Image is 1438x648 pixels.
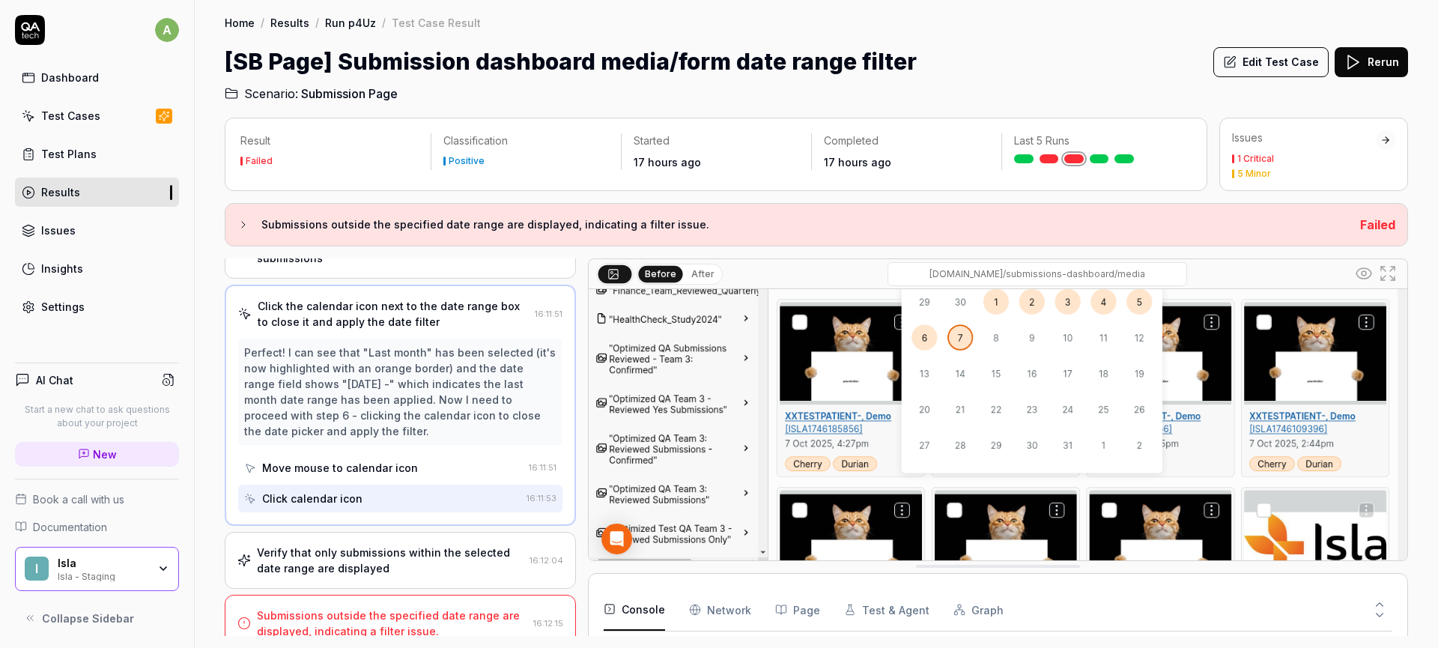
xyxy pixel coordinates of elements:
span: Book a call with us [33,491,124,507]
div: Click the calendar icon next to the date range box to close it and apply the date filter [258,298,529,330]
a: Test Cases [15,101,179,130]
div: Test Case Result [392,15,481,30]
div: Test Cases [41,108,100,124]
button: Move mouse to calendar icon16:11:51 [238,454,562,482]
p: Classification [443,133,609,148]
button: Page [775,589,820,631]
a: Run p4Uz [325,15,376,30]
button: After [685,266,720,282]
a: Book a call with us [15,491,179,507]
div: Submissions outside the specified date range are displayed, indicating a filter issue. [257,608,527,639]
time: 17 hours ago [824,156,891,169]
button: Graph [953,589,1004,631]
div: Issues [1232,130,1376,145]
p: Started [634,133,799,148]
a: Documentation [15,519,179,535]
div: 5 Minor [1237,169,1271,178]
span: a [155,18,179,42]
button: Rerun [1335,47,1408,77]
time: 17 hours ago [634,156,701,169]
a: Results [270,15,309,30]
div: Click calendar icon [262,491,362,506]
p: Start a new chat to ask questions about your project [15,403,179,430]
button: Before [639,265,683,282]
button: Collapse Sidebar [15,603,179,633]
p: Last 5 Runs [1014,133,1180,148]
time: 16:12:15 [533,618,563,629]
div: Results [41,184,80,200]
div: Failed [246,157,273,166]
a: Home [225,15,255,30]
div: / [315,15,319,30]
button: IIslaIsla - Staging [15,547,179,592]
button: Show all interative elements [1352,261,1376,285]
span: Failed [1360,217,1395,232]
span: Submission Page [301,85,398,103]
button: Network [689,589,751,631]
a: New [15,442,179,467]
span: New [93,446,117,462]
img: Screenshot [589,55,1407,567]
button: Edit Test Case [1213,47,1329,77]
span: Collapse Sidebar [42,611,134,626]
button: Click calendar icon16:11:53 [238,485,562,512]
time: 16:11:51 [529,462,556,473]
span: Scenario: [241,85,298,103]
a: Test Plans [15,139,179,169]
span: Documentation [33,519,107,535]
a: Dashboard [15,63,179,92]
a: Settings [15,292,179,321]
div: Positive [449,157,485,166]
a: Insights [15,254,179,283]
div: Isla [58,557,148,570]
div: Move mouse to calendar icon [262,460,418,476]
div: Perfect! I can see that "Last month" has been selected (it's now highlighted with an orange borde... [244,345,556,439]
div: / [382,15,386,30]
a: Results [15,178,179,207]
div: Test Plans [41,146,97,162]
time: 16:11:53 [527,493,556,503]
div: 1 Critical [1237,154,1274,163]
h3: Submissions outside the specified date range are displayed, indicating a filter issue. [261,216,1348,234]
div: Insights [41,261,83,276]
time: 16:11:51 [535,309,562,319]
div: Settings [41,299,85,315]
a: Scenario:Submission Page [225,85,398,103]
button: a [155,15,179,45]
div: Issues [41,222,76,238]
button: Console [604,589,665,631]
button: Open in full screen [1376,261,1400,285]
div: Verify that only submissions within the selected date range are displayed [257,545,524,576]
p: Result [240,133,419,148]
div: Dashboard [41,70,99,85]
div: / [261,15,264,30]
p: Completed [824,133,989,148]
div: Isla - Staging [58,569,148,581]
time: 16:12:04 [530,555,563,566]
span: I [25,557,49,581]
h1: [SB Page] Submission dashboard media/form date range filter [225,45,917,79]
button: Test & Agent [844,589,929,631]
a: Issues [15,216,179,245]
h4: AI Chat [36,372,73,388]
button: Submissions outside the specified date range are displayed, indicating a filter issue. [237,216,1348,234]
